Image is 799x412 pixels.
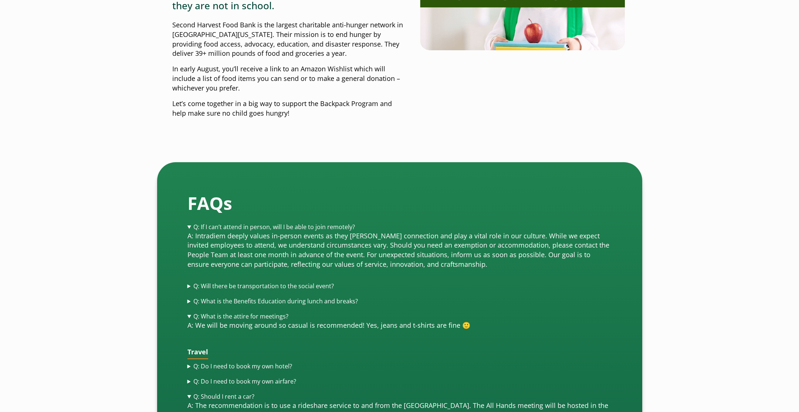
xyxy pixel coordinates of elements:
p: A: We will be moving around so casual is recommended! Yes, jeans and t-shirts are fine 🙂 [187,321,612,330]
summary: Q: Do I need to book my own airfare? [187,377,612,386]
strong: FAQs [187,191,232,215]
summary: Q: If I can’t attend in person, will I be able to join remotely? [187,223,612,231]
strong: Travel [187,347,208,356]
summary: Q: What is the attire for meetings? [187,312,612,321]
p: Let’s come together in a big way to support the Backpack Program and help make sure no child goes... [172,99,407,118]
summary: Q: Do I need to book my own hotel? [187,362,612,371]
p: Second Harvest Food Bank is the largest charitable anti-hunger network in [GEOGRAPHIC_DATA][US_ST... [172,20,407,59]
summary: Q: Will there be transportation to the social event? [187,282,612,290]
p: A: Intradiem deeply values in-person events as they [PERSON_NAME] connection and play a vital rol... [187,231,612,270]
p: In early August, you’ll receive a link to an Amazon Wishlist which will include a list of food it... [172,64,407,93]
summary: Q: Should I rent a car? [187,392,612,401]
summary: Q: What is the Benefits Education during lunch and breaks? [187,297,612,306]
